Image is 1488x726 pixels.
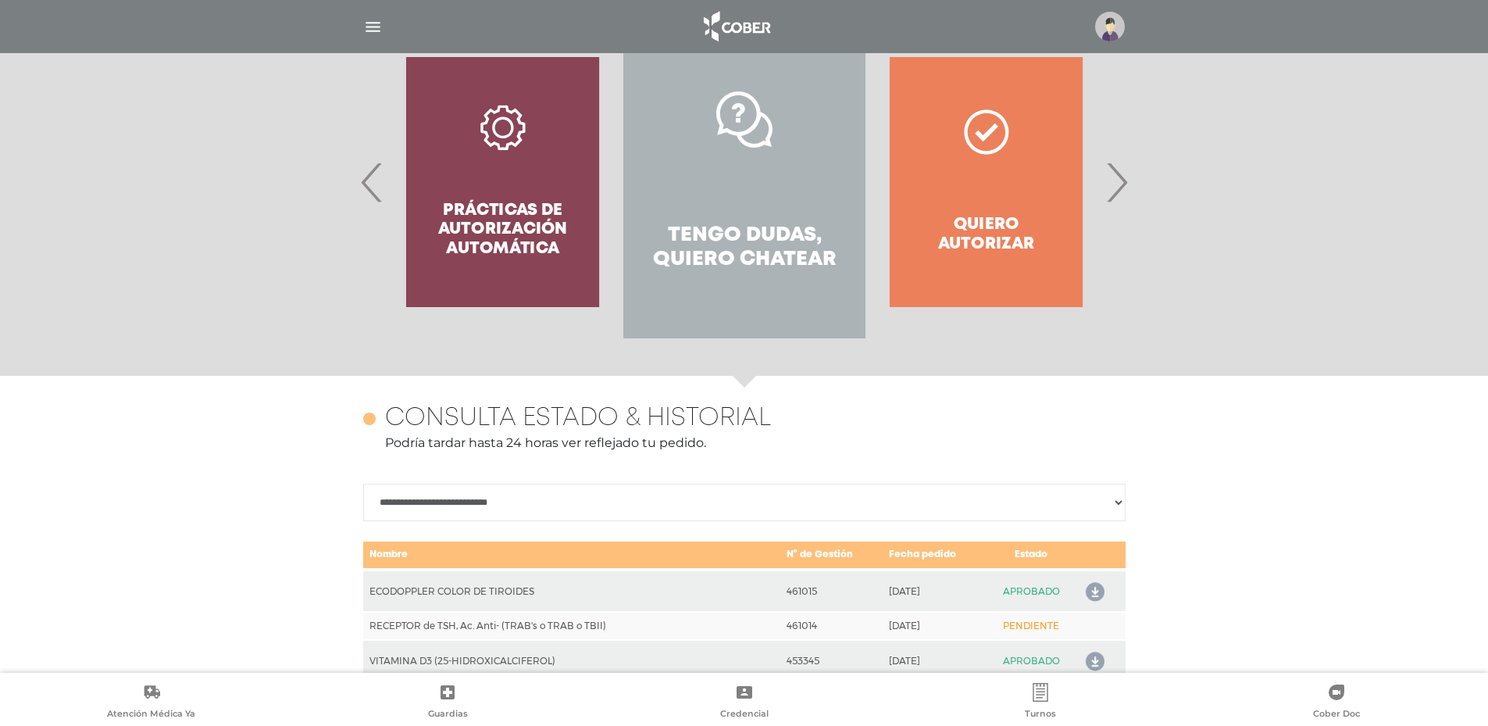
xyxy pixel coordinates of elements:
td: Nombre [363,541,781,570]
span: Credencial [720,708,769,722]
span: Previous [357,140,387,224]
td: [DATE] [883,570,986,612]
td: 453345 [780,640,883,681]
td: VITAMINA D3 (25-HIDROXICALCIFEROL) [363,640,781,681]
td: Estado [987,541,1077,570]
a: Credencial [596,683,892,723]
td: 461014 [780,612,883,640]
td: N° de Gestión [780,541,883,570]
a: Turnos [892,683,1188,723]
img: profile-placeholder.svg [1095,12,1125,41]
td: 461015 [780,570,883,612]
h4: Tengo dudas, quiero chatear [651,224,837,272]
span: Next [1101,140,1132,224]
span: Cober Doc [1313,708,1360,722]
span: Guardias [428,708,468,722]
a: Cober Doc [1189,683,1485,723]
a: Tengo dudas, quiero chatear [623,26,865,338]
td: [DATE] [883,640,986,681]
td: APROBADO [987,570,1077,612]
a: Guardias [299,683,595,723]
span: Turnos [1025,708,1056,722]
h4: Consulta estado & historial [385,404,771,434]
a: Atención Médica Ya [3,683,299,723]
td: [DATE] [883,612,986,640]
td: APROBADO [987,640,1077,681]
span: Atención Médica Ya [107,708,195,722]
td: Fecha pedido [883,541,986,570]
img: Cober_menu-lines-white.svg [363,17,383,37]
td: ECODOPPLER COLOR DE TIROIDES [363,570,781,612]
p: Podría tardar hasta 24 horas ver reflejado tu pedido. [363,434,1126,452]
td: PENDIENTE [987,612,1077,640]
td: RECEPTOR de TSH, Ac. Anti- (TRAB's o TRAB o TBII) [363,612,781,640]
img: logo_cober_home-white.png [695,8,777,45]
